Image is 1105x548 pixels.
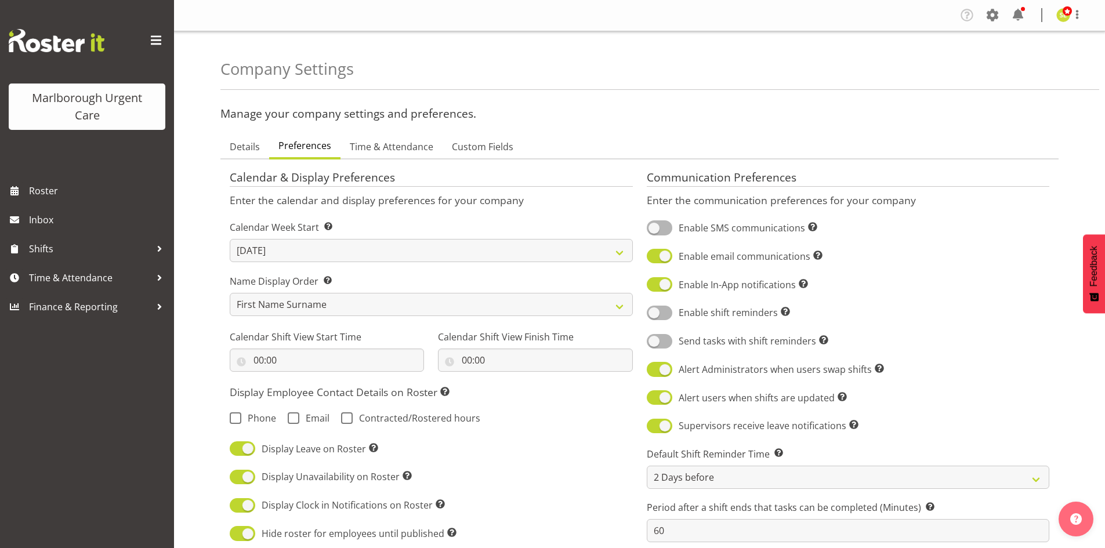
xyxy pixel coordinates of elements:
[647,171,1050,187] h4: Communication Preferences
[452,140,513,154] span: Custom Fields
[29,269,151,286] span: Time & Attendance
[29,182,168,199] span: Roster
[1083,234,1105,313] button: Feedback - Show survey
[29,298,151,315] span: Finance & Reporting
[672,249,823,263] span: Enable email communications
[230,220,633,234] label: Calendar Week Start
[350,140,433,154] span: Time & Attendance
[438,349,632,372] input: Click to select...
[672,221,817,235] span: Enable SMS communications
[255,442,378,456] span: Display Leave on Roster
[647,194,1050,206] p: Enter the communication preferences for your company
[220,60,354,78] h2: Company Settings
[438,330,632,344] label: Calendar Shift View Finish Time
[255,527,457,540] span: Hide roster for employees until published
[20,89,154,124] div: Marlborough Urgent Care
[220,107,1059,120] h3: Manage your company settings and preferences.
[647,447,1050,461] label: Default Shift Reminder Time
[1056,8,1070,22] img: sarah-edwards11800.jpg
[230,171,633,187] h4: Calendar & Display Preferences
[1070,513,1082,525] img: help-xxl-2.png
[241,412,276,424] span: Phone
[672,419,858,433] span: Supervisors receive leave notifications
[29,211,168,228] span: Inbox
[255,498,445,512] span: Display Clock in Notifications on Roster
[672,278,808,292] span: Enable In-App notifications
[230,349,424,372] input: Click to select...
[672,306,790,320] span: Enable shift reminders
[230,140,260,154] span: Details
[9,29,104,52] img: Rosterit website logo
[647,500,1050,514] label: Period after a shift ends that tasks can be completed (Minutes)
[299,412,329,424] span: Email
[278,139,331,153] span: Preferences
[255,470,412,484] span: Display Unavailability on Roster
[672,334,828,348] span: Send tasks with shift reminders
[647,519,1050,542] input: Task Cutoff Time
[1089,246,1099,286] span: Feedback
[230,194,633,206] p: Enter the calendar and display preferences for your company
[672,362,884,376] span: Alert Administrators when users swap shifts
[672,391,847,405] span: Alert users when shifts are updated
[230,386,633,398] h6: Display Employee Contact Details on Roster
[29,240,151,257] span: Shifts
[353,412,480,424] span: Contracted/Rostered hours
[230,274,633,288] label: Name Display Order
[230,330,424,344] label: Calendar Shift View Start Time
